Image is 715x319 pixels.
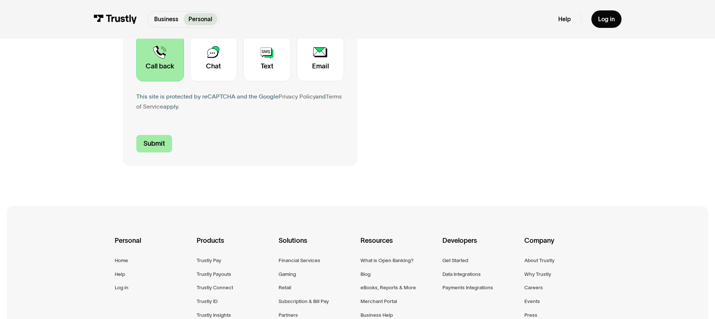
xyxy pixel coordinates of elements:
a: Data Integrations [442,270,481,278]
a: Events [524,297,540,306]
a: eBooks, Reports & More [360,283,416,292]
div: Developers [442,235,518,256]
a: Why Trustly [524,270,551,278]
a: What is Open Banking? [360,256,413,265]
a: Trustly Connect [197,283,233,292]
a: Privacy Policy [279,93,315,100]
p: Business [154,15,178,24]
a: Trustly ID [197,297,217,306]
div: Company [524,235,600,256]
a: Home [115,256,128,265]
a: Payments Integrations [442,283,493,292]
a: Log in [591,10,622,28]
input: Submit [136,135,172,152]
a: Personal [184,13,217,25]
div: Solutions [279,235,355,256]
a: Trustly Pay [197,256,221,265]
a: Help [558,16,571,23]
a: About Trustly [524,256,554,265]
p: Personal [188,15,212,24]
div: Resources [360,235,436,256]
a: Financial Services [279,256,320,265]
a: Careers [524,283,543,292]
a: Trustly Payouts [197,270,231,278]
a: Get Started [442,256,468,265]
a: Business [149,13,184,25]
a: Gaming [279,270,296,278]
a: Log in [115,283,128,292]
div: Personal [115,235,191,256]
a: Retail [279,283,291,292]
a: Merchant Portal [360,297,397,306]
div: Log in [598,16,615,23]
div: This site is protected by reCAPTCHA and the Google and apply. [136,91,344,112]
a: Blog [360,270,371,278]
div: Products [197,235,273,256]
img: Trustly Logo [93,14,137,24]
a: Help [115,270,125,278]
a: Subscription & Bill Pay [279,297,329,306]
